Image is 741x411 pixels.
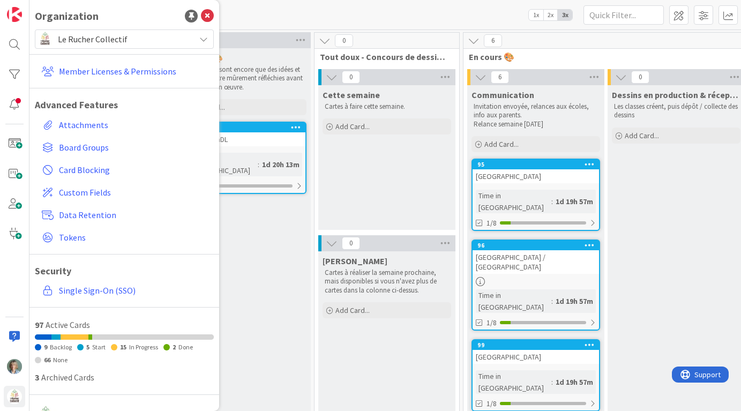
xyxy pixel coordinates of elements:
div: Time in [GEOGRAPHIC_DATA] [182,153,258,176]
div: Time in [GEOGRAPHIC_DATA] [476,289,551,313]
span: Custom Fields [59,186,209,199]
a: Custom Fields [38,183,214,202]
span: Done [178,343,193,351]
span: 6 [491,71,509,84]
div: Archived Cards [35,371,214,384]
div: [GEOGRAPHIC_DATA] [473,350,599,364]
img: avatar [38,32,53,47]
a: Attachments [38,115,214,134]
span: 2x [543,10,558,20]
span: 97 [35,319,43,330]
span: 1/8 [486,218,497,229]
p: Invitation envoyée, relances aux écoles, info aux parents. [474,102,598,120]
div: Time in [GEOGRAPHIC_DATA] [476,370,551,394]
div: [GEOGRAPHIC_DATA] [473,169,599,183]
div: Active Cards [35,318,214,331]
span: Add Card... [625,131,659,140]
div: 1d 19h 57m [553,196,596,207]
p: Les classes créent, puis dépôt / collecte des dessins [614,102,738,120]
span: 1/8 [486,398,497,409]
h1: Advanced Features [35,99,214,111]
span: None [53,356,68,364]
span: Add Card... [335,305,370,315]
div: Organization [35,8,99,24]
p: Cartes à faire cette semaine. [325,102,449,111]
div: Garderie SaDL [179,132,305,146]
span: 2 [173,343,176,351]
span: Start [92,343,106,351]
span: 0 [631,71,649,84]
span: : [258,159,259,170]
div: 98Garderie SaDL [179,123,305,146]
a: Member Licenses & Permissions [38,62,214,81]
div: Time in [GEOGRAPHIC_DATA] [476,190,551,213]
a: Single Sign-On (SSO) [38,281,214,300]
img: avatar [7,389,22,404]
span: Card Blocking [59,163,209,176]
span: 66 [44,356,50,364]
div: 99[GEOGRAPHIC_DATA] [473,340,599,364]
span: : [551,295,553,307]
span: : [551,196,553,207]
h1: Security [35,265,214,277]
div: 98 [179,123,305,132]
span: Tout doux - Concours de dessins 🎨 [320,51,446,62]
div: 96 [473,241,599,250]
span: Cette semaine [323,89,380,100]
p: Relance semaine [DATE] [474,120,598,129]
span: 6 [484,34,502,47]
span: Backlog [50,343,72,351]
span: Add Card... [484,139,519,149]
span: 0 [342,71,360,84]
img: Visit kanbanzone.com [7,7,22,22]
span: Board Groups [59,141,209,154]
img: ZL [7,359,22,374]
span: 0 [335,34,353,47]
span: 9 [44,343,47,351]
a: Tokens [38,228,214,247]
span: : [551,376,553,388]
a: Data Retention [38,205,214,225]
div: 1d 19h 57m [553,376,596,388]
div: [GEOGRAPHIC_DATA] / [GEOGRAPHIC_DATA] [473,250,599,274]
span: Semaine prochaine [323,256,387,266]
div: 99 [477,341,599,349]
p: Cartes qui ne sont encore que des idées et qui doivent être mûrement réfléchies avant d'être mise... [180,65,304,92]
span: Data Retention [59,208,209,221]
div: 98 [184,124,305,131]
p: Cartes à réaliser la semaine prochaine, mais disponibles si vous n'avez plus de cartes dans la co... [325,268,449,295]
a: Board Groups [38,138,214,157]
span: Support [23,2,49,14]
div: 95 [477,161,599,168]
span: Add Card... [335,122,370,131]
div: 95 [473,160,599,169]
div: 96 [477,242,599,249]
span: In Progress [129,343,158,351]
span: Tokens [59,231,209,244]
div: 1d 20h 13m [259,159,302,170]
span: 15 [120,343,126,351]
span: 1x [529,10,543,20]
span: 5 [86,343,89,351]
span: 1/8 [486,317,497,328]
span: 3 [35,372,39,383]
span: Le Rucher Collectif [58,32,190,47]
span: 0 [342,237,360,250]
span: 3x [558,10,572,20]
div: 95[GEOGRAPHIC_DATA] [473,160,599,183]
a: Card Blocking [38,160,214,180]
span: Communication [471,89,534,100]
div: 99 [473,340,599,350]
span: Dessins en production & réception [612,89,740,100]
div: 1d 19h 57m [553,295,596,307]
input: Quick Filter... [583,5,664,25]
div: 96[GEOGRAPHIC_DATA] / [GEOGRAPHIC_DATA] [473,241,599,274]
